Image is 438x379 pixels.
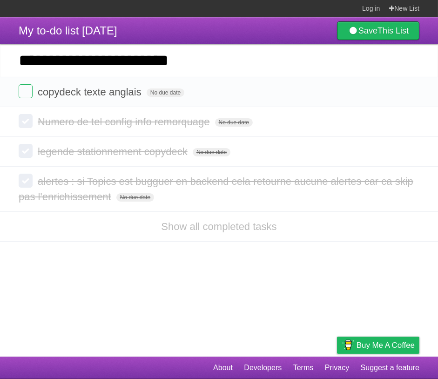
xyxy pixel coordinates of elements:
[244,359,282,377] a: Developers
[19,84,33,98] label: Done
[19,144,33,158] label: Done
[19,24,117,37] span: My to-do list [DATE]
[377,26,409,35] b: This List
[116,193,154,202] span: No due date
[357,337,415,353] span: Buy me a coffee
[293,359,314,377] a: Terms
[337,21,419,40] a: SaveThis List
[193,148,230,156] span: No due date
[38,146,190,157] span: legende stationnement copydeck
[337,337,419,354] a: Buy me a coffee
[161,221,276,232] a: Show all completed tasks
[361,359,419,377] a: Suggest a feature
[215,118,253,127] span: No due date
[38,116,212,128] span: Numero de tel config info remorquage
[19,176,413,203] span: alertes : si Topics est bugguer en backend cela retourne aucune alertes car ca skip pas l'enrichi...
[342,337,354,353] img: Buy me a coffee
[19,114,33,128] label: Done
[147,88,184,97] span: No due date
[19,174,33,188] label: Done
[38,86,144,98] span: copydeck texte anglais
[325,359,349,377] a: Privacy
[213,359,233,377] a: About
